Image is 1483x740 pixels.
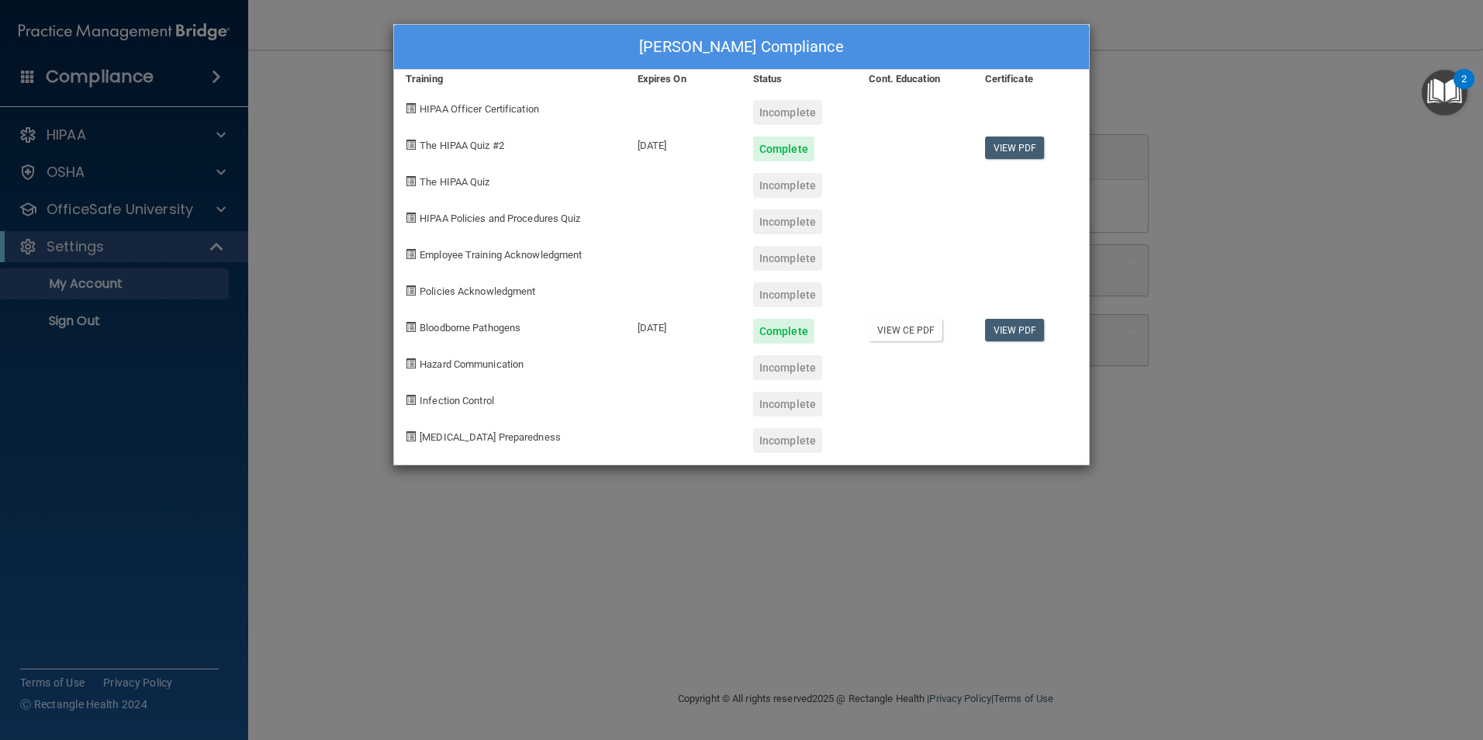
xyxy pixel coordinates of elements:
[753,246,822,271] div: Incomplete
[420,431,561,443] span: [MEDICAL_DATA] Preparedness
[753,137,814,161] div: Complete
[753,173,822,198] div: Incomplete
[753,209,822,234] div: Incomplete
[420,103,539,115] span: HIPAA Officer Certification
[869,319,942,341] a: View CE PDF
[985,319,1045,341] a: View PDF
[420,213,580,224] span: HIPAA Policies and Procedures Quiz
[626,125,741,161] div: [DATE]
[753,355,822,380] div: Incomplete
[394,25,1089,70] div: [PERSON_NAME] Compliance
[420,249,582,261] span: Employee Training Acknowledgment
[420,358,524,370] span: Hazard Communication
[973,70,1089,88] div: Certificate
[420,285,535,297] span: Policies Acknowledgment
[420,395,494,406] span: Infection Control
[741,70,857,88] div: Status
[753,100,822,125] div: Incomplete
[420,322,520,334] span: Bloodborne Pathogens
[420,140,504,151] span: The HIPAA Quiz #2
[420,176,489,188] span: The HIPAA Quiz
[753,319,814,344] div: Complete
[985,137,1045,159] a: View PDF
[626,307,741,344] div: [DATE]
[626,70,741,88] div: Expires On
[857,70,973,88] div: Cont. Education
[753,282,822,307] div: Incomplete
[1461,79,1467,99] div: 2
[394,70,626,88] div: Training
[753,428,822,453] div: Incomplete
[1422,70,1467,116] button: Open Resource Center, 2 new notifications
[753,392,822,417] div: Incomplete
